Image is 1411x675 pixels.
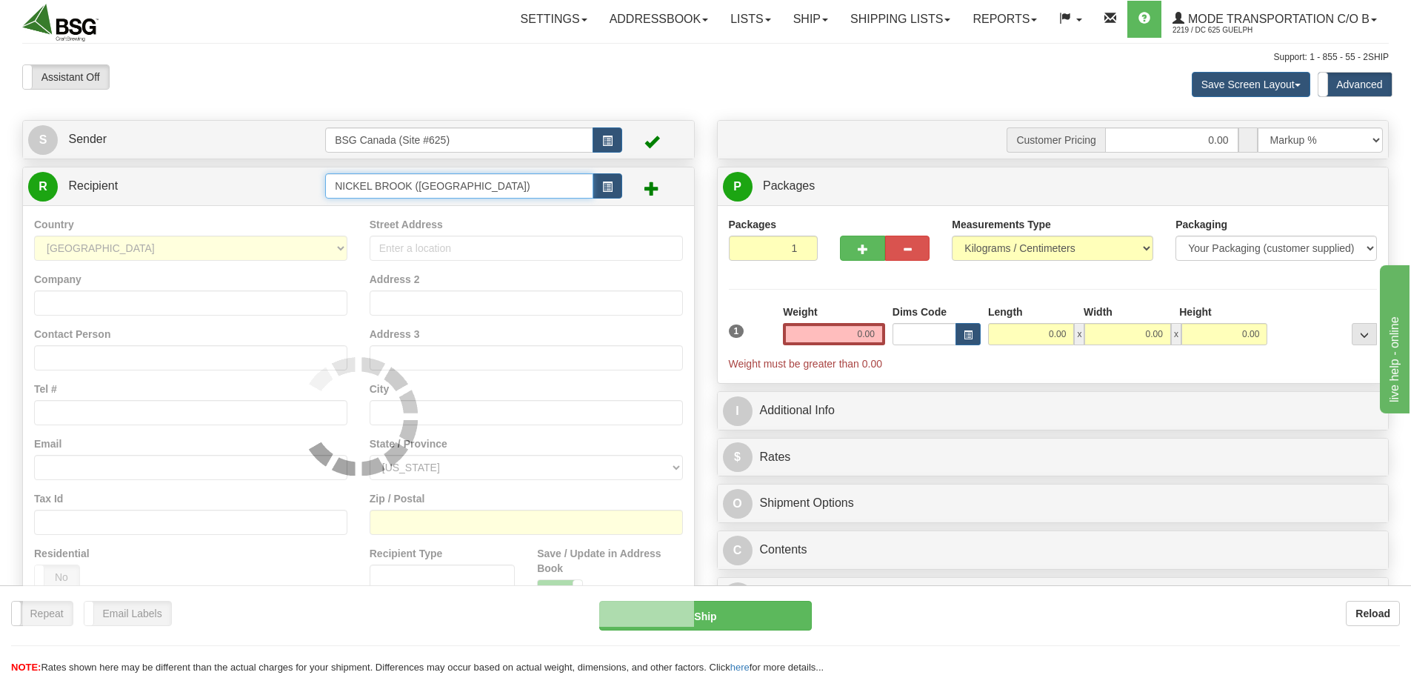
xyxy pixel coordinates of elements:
div: Support: 1 - 855 - 55 - 2SHIP [22,51,1389,64]
label: Width [1084,305,1113,319]
label: Packaging [1175,217,1227,232]
button: Save Screen Layout [1192,72,1310,97]
label: Length [988,305,1023,319]
span: I [723,396,753,426]
a: CCustoms [723,582,1384,612]
span: Packages [763,179,815,192]
a: $Rates [723,442,1384,473]
a: Mode Transportation c/o B 2219 / DC 625 Guelph [1161,1,1388,38]
span: NOTE: [11,662,41,673]
iframe: chat widget [1377,262,1410,413]
img: logo2219.jpg [22,4,99,41]
span: Mode Transportation c/o B [1184,13,1370,25]
a: Settings [510,1,598,38]
label: Weight [783,305,817,319]
span: C [723,536,753,565]
label: Advanced [1318,73,1392,96]
label: Packages [729,217,777,232]
span: 1 [729,325,744,338]
img: loader.gif [299,357,418,476]
a: Ship [782,1,839,38]
label: Assistant Off [23,65,109,89]
label: Dims Code [893,305,947,319]
span: P [723,172,753,202]
a: R Recipient [28,171,293,202]
span: S [28,125,58,155]
button: Reload [1346,601,1400,626]
span: x [1074,323,1084,345]
a: OShipment Options [723,488,1384,519]
span: O [723,489,753,519]
div: ... [1352,323,1377,345]
span: Customer Pricing [1007,127,1104,153]
input: Recipient Id [325,173,593,199]
span: Weight must be greater than 0.00 [729,358,883,370]
a: P Packages [723,171,1384,202]
a: Lists [719,1,781,38]
a: Reports [961,1,1048,38]
b: Reload [1355,608,1390,619]
span: x [1171,323,1181,345]
label: Measurements Type [952,217,1051,232]
a: here [730,662,750,673]
span: Sender [68,133,107,145]
a: CContents [723,535,1384,565]
button: Ship [599,601,812,631]
a: IAdditional Info [723,396,1384,426]
a: Shipping lists [839,1,961,38]
span: R [28,172,58,202]
input: Sender Id [325,127,593,153]
span: 2219 / DC 625 Guelph [1173,23,1284,38]
div: live help - online [11,9,137,27]
span: Recipient [68,179,118,192]
a: S Sender [28,124,325,155]
a: Addressbook [598,1,720,38]
span: $ [723,442,753,472]
span: C [723,582,753,612]
label: Height [1179,305,1212,319]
